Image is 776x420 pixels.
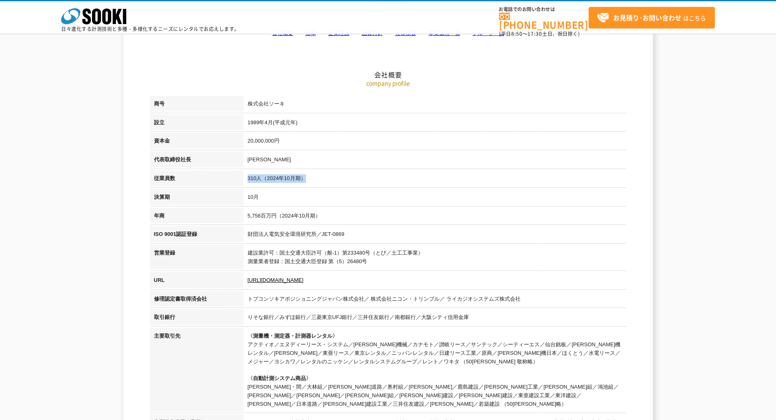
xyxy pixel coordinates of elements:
td: 20,000,000円 [244,133,627,152]
span: お電話でのお問い合わせは [499,7,589,12]
th: URL [150,272,244,291]
span: 〈自動計測システム商品〉 [248,375,311,381]
span: 17:30 [528,30,542,37]
td: トプコンソキアポジショニングジャパン株式会社／ 株式会社ニコン・トリンブル／ ライカジオシステムズ株式会社 [244,291,627,310]
th: 年商 [150,208,244,226]
strong: お見積り･お問い合わせ [613,13,681,22]
th: 修理認定書取得済会社 [150,291,244,310]
th: ISO 9001認証登録 [150,226,244,245]
td: 310人（2024年10月期） [244,170,627,189]
th: 設立 [150,114,244,133]
th: 決算期 [150,189,244,208]
th: 代表取締役社長 [150,152,244,170]
th: 営業登録 [150,245,244,272]
p: 日々進化する計測技術と多種・多様化するニーズにレンタルでお応えします。 [61,26,240,31]
th: 主要取引先 [150,328,244,414]
th: 取引銀行 [150,309,244,328]
td: 10月 [244,189,627,208]
td: 1989年4月(平成元年) [244,114,627,133]
span: はこちら [597,12,706,24]
span: 〈測量機・測定器・計測器レンタル〉 [248,333,338,339]
p: company profile [150,79,627,88]
th: 資本金 [150,133,244,152]
a: お見積り･お問い合わせはこちら [589,7,715,29]
th: 商号 [150,96,244,114]
td: 5,756百万円（2024年10月期） [244,208,627,226]
td: りそな銀行／みずほ銀行／三菱東京UFJ銀行／三井住友銀行／南都銀行／大阪シティ信用金庫 [244,309,627,328]
a: [URL][DOMAIN_NAME] [248,277,303,283]
td: 株式会社ソーキ [244,96,627,114]
td: アクティオ／エヌディーリース・システム／[PERSON_NAME]機械／カナモト／讃岐リース／サンテック／シーティーエス／仙台銘板／[PERSON_NAME]機レンタル／[PERSON_NAME... [244,328,627,414]
td: 建設業許可：国土交通大臣許可（般-1）第233480号（とび／土工工事業） 測量業者登録：国土交通大臣登録 第（5）26480号 [244,245,627,272]
span: 8:50 [511,30,523,37]
td: [PERSON_NAME] [244,152,627,170]
th: 従業員数 [150,170,244,189]
a: [PHONE_NUMBER] [499,13,589,29]
td: 財団法人電気安全環境研究所／JET-0869 [244,226,627,245]
span: (平日 ～ 土日、祝日除く) [499,30,580,37]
